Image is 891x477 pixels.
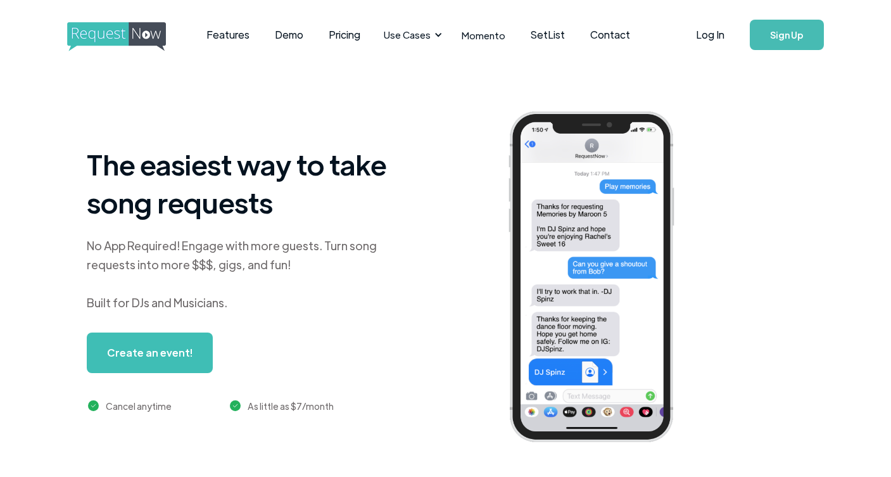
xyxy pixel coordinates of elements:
div: Cancel anytime [106,398,172,414]
a: Contact [578,15,643,54]
a: Pricing [316,15,373,54]
img: green checkmark [230,400,241,411]
a: home [67,22,162,48]
a: Log In [683,13,737,57]
a: Demo [262,15,316,54]
div: As little as $7/month [248,398,334,414]
div: Use Cases [384,28,431,42]
img: requestnow logo [67,22,189,51]
div: Use Cases [376,15,446,54]
h1: The easiest way to take song requests [87,145,403,221]
a: Create an event! [87,333,213,373]
a: SetList [518,15,578,54]
img: iphone screenshot [494,103,708,455]
a: Momento [449,16,518,54]
div: No App Required! Engage with more guests. Turn song requests into more $$$, gigs, and fun! Built ... [87,236,403,312]
a: Sign Up [750,20,824,50]
img: green checkmark [88,400,99,411]
a: Features [194,15,262,54]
